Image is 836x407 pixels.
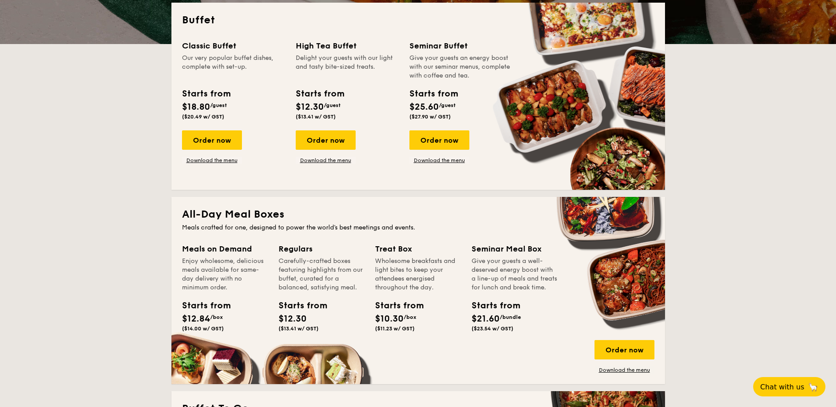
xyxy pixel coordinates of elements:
[279,314,307,324] span: $12.30
[472,257,557,292] div: Give your guests a well-deserved energy boost with a line-up of meals and treats for lunch and br...
[182,114,224,120] span: ($20.49 w/ GST)
[409,54,513,80] div: Give your guests an energy boost with our seminar menus, complete with coffee and tea.
[409,87,457,100] div: Starts from
[472,299,511,312] div: Starts from
[404,314,416,320] span: /box
[182,223,654,232] div: Meals crafted for one, designed to power the world's best meetings and events.
[375,243,461,255] div: Treat Box
[439,102,456,108] span: /guest
[182,13,654,27] h2: Buffet
[472,314,500,324] span: $21.60
[409,102,439,112] span: $25.60
[210,102,227,108] span: /guest
[182,326,224,332] span: ($14.00 w/ GST)
[210,314,223,320] span: /box
[375,314,404,324] span: $10.30
[375,299,415,312] div: Starts from
[182,299,222,312] div: Starts from
[472,326,513,332] span: ($23.54 w/ GST)
[409,114,451,120] span: ($27.90 w/ GST)
[472,243,557,255] div: Seminar Meal Box
[182,130,242,150] div: Order now
[753,377,825,396] button: Chat with us🦙
[808,382,818,392] span: 🦙
[279,299,318,312] div: Starts from
[375,257,461,292] div: Wholesome breakfasts and light bites to keep your attendees energised throughout the day.
[182,243,268,255] div: Meals on Demand
[375,326,415,332] span: ($11.23 w/ GST)
[760,383,804,391] span: Chat with us
[182,157,242,164] a: Download the menu
[182,40,285,52] div: Classic Buffet
[324,102,341,108] span: /guest
[296,87,344,100] div: Starts from
[594,340,654,359] div: Order now
[296,40,399,52] div: High Tea Buffet
[296,130,356,150] div: Order now
[279,257,364,292] div: Carefully-crafted boxes featuring highlights from our buffet, curated for a balanced, satisfying ...
[296,114,336,120] span: ($13.41 w/ GST)
[182,54,285,80] div: Our very popular buffet dishes, complete with set-up.
[279,243,364,255] div: Regulars
[296,157,356,164] a: Download the menu
[409,157,469,164] a: Download the menu
[182,314,210,324] span: $12.84
[296,54,399,80] div: Delight your guests with our light and tasty bite-sized treats.
[409,40,513,52] div: Seminar Buffet
[182,87,230,100] div: Starts from
[500,314,521,320] span: /bundle
[279,326,319,332] span: ($13.41 w/ GST)
[182,102,210,112] span: $18.80
[182,207,654,222] h2: All-Day Meal Boxes
[182,257,268,292] div: Enjoy wholesome, delicious meals available for same-day delivery with no minimum order.
[296,102,324,112] span: $12.30
[409,130,469,150] div: Order now
[594,366,654,374] a: Download the menu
